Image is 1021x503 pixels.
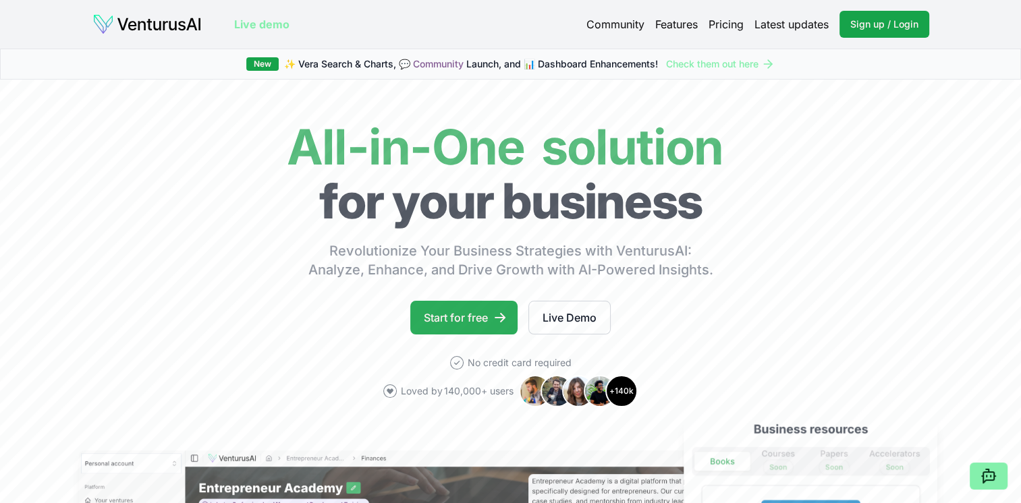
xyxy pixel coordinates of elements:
[528,301,611,334] a: Live Demo
[754,16,829,32] a: Latest updates
[410,301,518,334] a: Start for free
[541,375,573,407] img: Avatar 2
[413,58,464,69] a: Community
[666,57,775,71] a: Check them out here
[850,18,918,31] span: Sign up / Login
[655,16,698,32] a: Features
[586,16,644,32] a: Community
[839,11,929,38] a: Sign up / Login
[92,13,202,35] img: logo
[562,375,595,407] img: Avatar 3
[234,16,289,32] a: Live demo
[246,57,279,71] div: New
[709,16,744,32] a: Pricing
[584,375,616,407] img: Avatar 4
[519,375,551,407] img: Avatar 1
[284,57,658,71] span: ✨ Vera Search & Charts, 💬 Launch, and 📊 Dashboard Enhancements!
